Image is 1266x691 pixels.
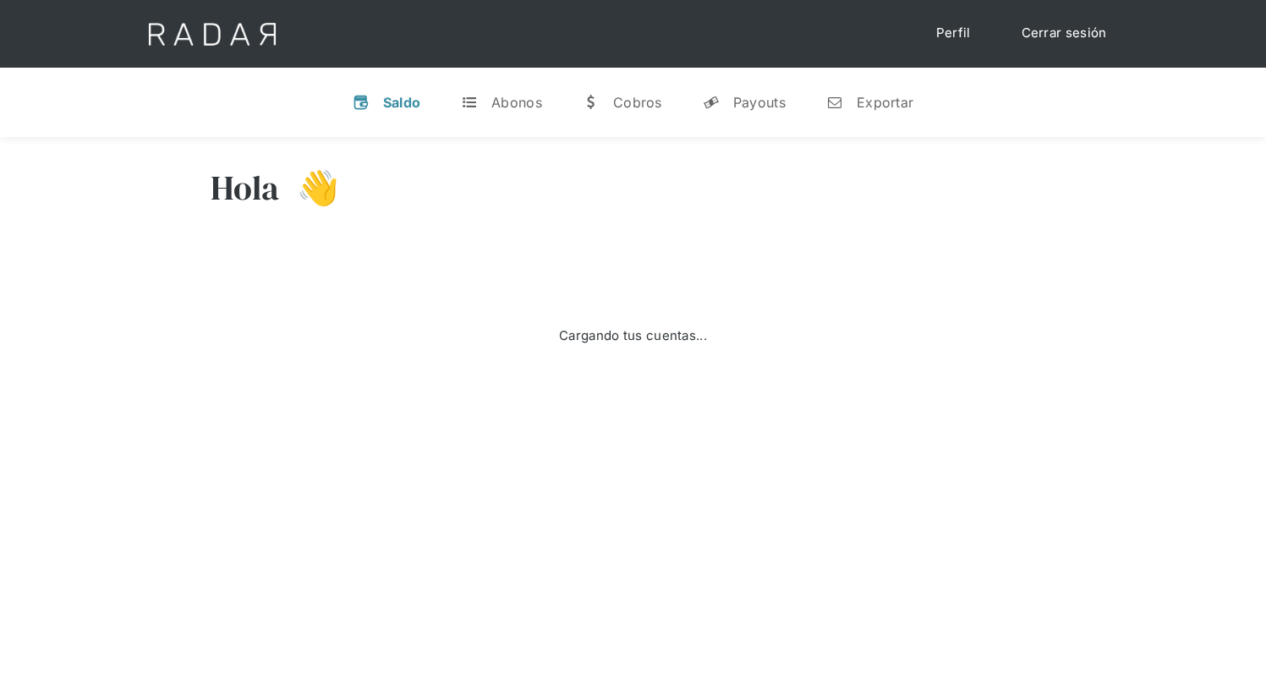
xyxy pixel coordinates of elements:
[826,94,843,111] div: n
[613,94,662,111] div: Cobros
[461,94,478,111] div: t
[559,326,707,346] div: Cargando tus cuentas...
[383,94,421,111] div: Saldo
[211,167,280,209] h3: Hola
[1005,17,1124,50] a: Cerrar sesión
[583,94,600,111] div: w
[703,94,720,111] div: y
[491,94,542,111] div: Abonos
[353,94,370,111] div: v
[733,94,786,111] div: Payouts
[280,167,339,209] h3: 👋
[857,94,913,111] div: Exportar
[919,17,988,50] a: Perfil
